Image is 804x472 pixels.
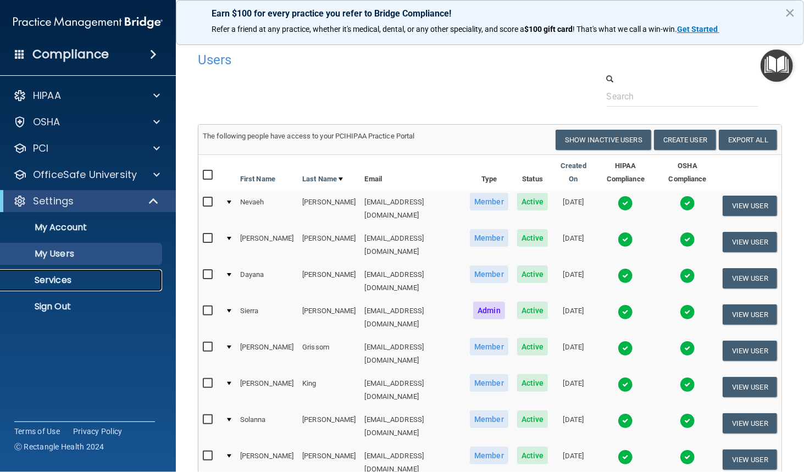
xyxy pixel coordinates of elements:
input: Search [607,86,758,107]
td: [EMAIL_ADDRESS][DOMAIN_NAME] [361,372,466,408]
td: [DATE] [552,227,594,263]
img: tick.e7d51cea.svg [618,341,633,356]
span: Member [470,447,508,464]
td: [EMAIL_ADDRESS][DOMAIN_NAME] [361,408,466,445]
img: tick.e7d51cea.svg [680,449,695,465]
button: View User [723,232,777,252]
button: View User [723,377,777,397]
td: [PERSON_NAME] [298,299,360,336]
img: tick.e7d51cea.svg [680,341,695,356]
p: Sign Out [7,301,157,312]
img: tick.e7d51cea.svg [680,377,695,392]
img: tick.e7d51cea.svg [618,449,633,465]
td: [DATE] [552,408,594,445]
span: Ⓒ Rectangle Health 2024 [14,441,104,452]
td: [EMAIL_ADDRESS][DOMAIN_NAME] [361,227,466,263]
td: [DATE] [552,263,594,299]
span: Admin [473,302,505,319]
h4: Users [198,53,532,67]
span: Active [517,229,548,247]
button: View User [723,304,777,325]
img: tick.e7d51cea.svg [618,304,633,320]
td: King [298,372,360,408]
a: OfficeSafe University [13,168,160,181]
span: Member [470,193,508,210]
span: Active [517,265,548,283]
td: [PERSON_NAME] [298,408,360,445]
td: [PERSON_NAME] [236,372,298,408]
span: Member [470,265,508,283]
button: Close [785,4,795,21]
button: View User [723,449,777,470]
td: [EMAIL_ADDRESS][DOMAIN_NAME] [361,336,466,372]
span: Member [470,338,508,356]
p: Earn $100 for every practice you refer to Bridge Compliance! [212,8,768,19]
td: [EMAIL_ADDRESS][DOMAIN_NAME] [361,299,466,336]
td: [DATE] [552,372,594,408]
img: PMB logo [13,12,163,34]
span: Active [517,338,548,356]
td: [PERSON_NAME] [236,227,298,263]
button: View User [723,413,777,434]
a: Terms of Use [14,426,60,437]
a: Export All [719,130,777,150]
th: OSHA Compliance [657,155,718,191]
td: Solanna [236,408,298,445]
th: Type [465,155,513,191]
a: Last Name [302,173,343,186]
p: OSHA [33,115,60,129]
a: Settings [13,195,159,208]
p: My Account [7,222,157,233]
button: View User [723,341,777,361]
p: Services [7,275,157,286]
span: Member [470,229,508,247]
p: HIPAA [33,89,61,102]
td: [PERSON_NAME] [236,336,298,372]
a: Get Started [677,25,719,34]
td: [DATE] [552,336,594,372]
td: [PERSON_NAME] [298,227,360,263]
td: [PERSON_NAME] [298,191,360,227]
button: Show Inactive Users [556,130,651,150]
p: Settings [33,195,74,208]
td: Grissom [298,336,360,372]
td: [EMAIL_ADDRESS][DOMAIN_NAME] [361,191,466,227]
span: Member [470,374,508,392]
span: Active [517,193,548,210]
strong: Get Started [677,25,718,34]
span: Refer a friend at any practice, whether it's medical, dental, or any other speciality, and score a [212,25,524,34]
h4: Compliance [32,47,109,62]
p: PCI [33,142,48,155]
span: ! That's what we call a win-win. [573,25,677,34]
img: tick.e7d51cea.svg [680,232,695,247]
span: Active [517,374,548,392]
button: Create User [654,130,716,150]
a: Created On [557,159,590,186]
img: tick.e7d51cea.svg [618,268,633,284]
th: Status [513,155,553,191]
img: tick.e7d51cea.svg [680,268,695,284]
a: OSHA [13,115,160,129]
td: [DATE] [552,299,594,336]
th: Email [361,155,466,191]
img: tick.e7d51cea.svg [680,196,695,211]
td: Sierra [236,299,298,336]
th: HIPAA Compliance [595,155,657,191]
td: Dayana [236,263,298,299]
p: OfficeSafe University [33,168,137,181]
a: Privacy Policy [73,426,123,437]
button: Open Resource Center [761,49,793,82]
img: tick.e7d51cea.svg [680,304,695,320]
button: View User [723,268,777,288]
td: [DATE] [552,191,594,227]
td: [EMAIL_ADDRESS][DOMAIN_NAME] [361,263,466,299]
img: tick.e7d51cea.svg [618,232,633,247]
a: First Name [240,173,275,186]
td: Nevaeh [236,191,298,227]
span: Active [517,302,548,319]
a: PCI [13,142,160,155]
td: [PERSON_NAME] [298,263,360,299]
span: Active [517,447,548,464]
span: The following people have access to your PCIHIPAA Practice Portal [203,132,415,140]
img: tick.e7d51cea.svg [618,413,633,429]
